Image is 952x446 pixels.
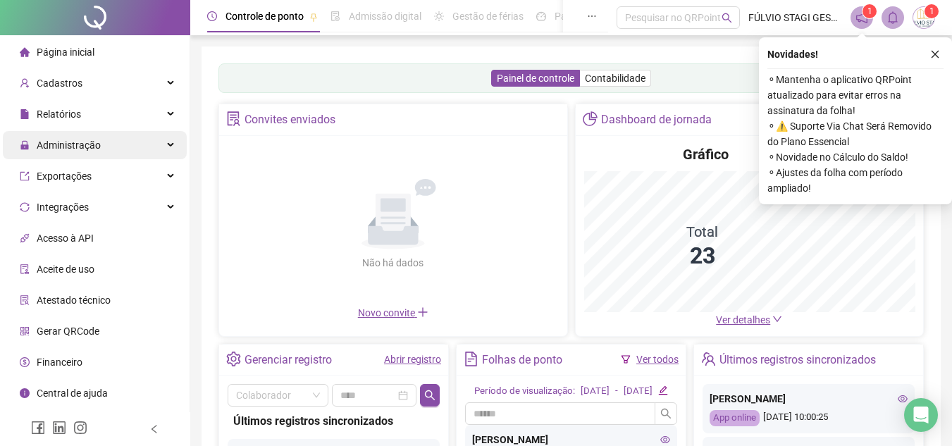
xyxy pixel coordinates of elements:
[930,49,940,59] span: close
[358,307,428,318] span: Novo convite
[482,348,562,372] div: Folhas de ponto
[719,348,876,372] div: Últimos registros sincronizados
[710,410,908,426] div: [DATE] 10:00:25
[37,109,81,120] span: Relatórios
[660,435,670,445] span: eye
[867,6,872,16] span: 1
[31,421,45,435] span: facebook
[767,118,944,149] span: ⚬ ⚠️ Suporte Via Chat Será Removido do Plano Essencial
[20,357,30,367] span: dollar
[710,410,760,426] div: App online
[767,47,818,62] span: Novidades !
[636,354,679,365] a: Ver todos
[601,108,712,132] div: Dashboard de jornada
[615,384,618,399] div: -
[772,314,782,324] span: down
[555,11,610,22] span: Painel do DP
[621,354,631,364] span: filter
[37,326,99,337] span: Gerar QRCode
[384,354,441,365] a: Abrir registro
[37,264,94,275] span: Aceite de uso
[37,47,94,58] span: Página inicial
[37,295,111,306] span: Atestado técnico
[37,78,82,89] span: Cadastros
[886,11,899,24] span: bell
[37,388,108,399] span: Central de ajuda
[37,233,94,244] span: Acesso à API
[581,384,610,399] div: [DATE]
[20,109,30,119] span: file
[464,352,478,366] span: file-text
[710,391,908,407] div: [PERSON_NAME]
[226,111,241,126] span: solution
[20,264,30,274] span: audit
[328,255,458,271] div: Não há dados
[624,384,653,399] div: [DATE]
[658,385,667,395] span: edit
[767,149,944,165] span: ⚬ Novidade no Cálculo do Saldo!
[20,171,30,181] span: export
[37,202,89,213] span: Integrações
[863,4,877,18] sup: 1
[149,424,159,434] span: left
[245,108,335,132] div: Convites enviados
[20,47,30,57] span: home
[309,13,318,21] span: pushpin
[898,394,908,404] span: eye
[20,233,30,243] span: api
[233,412,434,430] div: Últimos registros sincronizados
[913,7,934,28] img: 3900
[767,165,944,196] span: ⚬ Ajustes da folha com período ampliado!
[52,421,66,435] span: linkedin
[20,78,30,88] span: user-add
[37,171,92,182] span: Exportações
[474,384,575,399] div: Período de visualização:
[855,11,868,24] span: notification
[73,421,87,435] span: instagram
[585,73,645,84] span: Contabilidade
[660,408,672,419] span: search
[20,326,30,336] span: qrcode
[767,72,944,118] span: ⚬ Mantenha o aplicativo QRPoint atualizado para evitar erros na assinatura da folha!
[722,13,732,23] span: search
[37,357,82,368] span: Financeiro
[748,10,842,25] span: FÚLVIO STAGI GESTÃO CONDOMINIAL
[330,11,340,21] span: file-done
[207,11,217,21] span: clock-circle
[587,11,597,21] span: ellipsis
[701,352,716,366] span: team
[904,398,938,432] div: Open Intercom Messenger
[452,11,524,22] span: Gestão de férias
[349,11,421,22] span: Admissão digital
[20,140,30,150] span: lock
[20,295,30,305] span: solution
[434,11,444,21] span: sun
[536,11,546,21] span: dashboard
[929,6,934,16] span: 1
[683,144,729,164] h4: Gráfico
[245,348,332,372] div: Gerenciar registro
[20,388,30,398] span: info-circle
[497,73,574,84] span: Painel de controle
[417,306,428,318] span: plus
[37,140,101,151] span: Administração
[424,390,435,401] span: search
[20,202,30,212] span: sync
[716,314,770,326] span: Ver detalhes
[226,352,241,366] span: setting
[225,11,304,22] span: Controle de ponto
[583,111,598,126] span: pie-chart
[925,4,939,18] sup: Atualize o seu contato no menu Meus Dados
[716,314,782,326] a: Ver detalhes down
